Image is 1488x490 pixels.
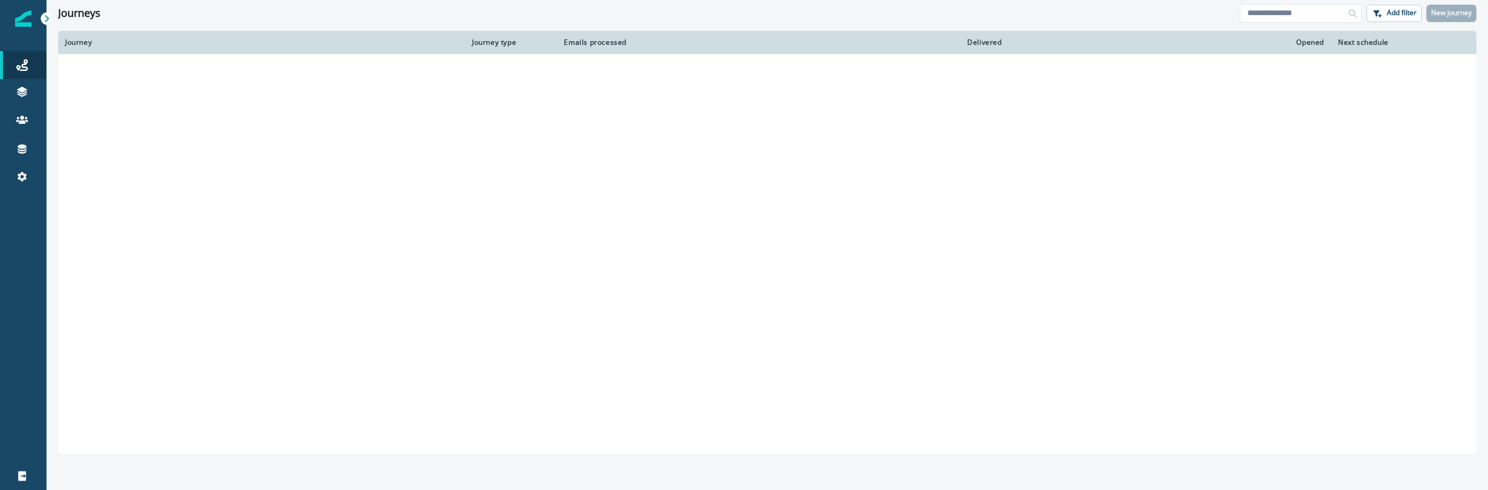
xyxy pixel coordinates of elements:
div: Emails processed [559,38,627,47]
p: New journey [1431,9,1472,17]
div: Next schedule [1338,38,1440,47]
div: Opened [1016,38,1324,47]
button: New journey [1426,5,1476,22]
div: Journey type [472,38,545,47]
p: Add filter [1387,9,1417,17]
h1: Journeys [58,7,101,20]
div: Journey [65,38,458,47]
button: Add filter [1367,5,1422,22]
div: Delivered [641,38,1002,47]
img: Inflection [15,10,31,27]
